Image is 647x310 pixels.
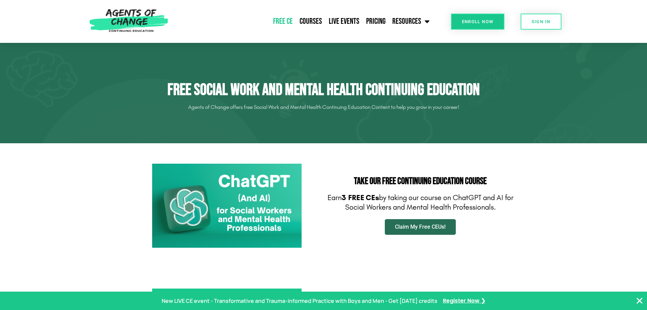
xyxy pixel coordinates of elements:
[443,296,485,306] a: Register Now ❯
[462,19,493,24] span: Enroll Now
[296,13,325,30] a: Courses
[521,14,561,30] a: SIGN IN
[172,13,433,30] nav: Menu
[270,13,296,30] a: Free CE
[133,80,514,100] h1: Free Social Work and Mental Health Continuing Education
[133,102,514,113] p: Agents of Change offers free Social Work and Mental Health Continuing Education Content to help y...
[389,13,433,30] a: Resources
[451,14,504,30] a: Enroll Now
[327,193,514,212] p: Earn by taking our course on ChatGPT and AI for Social Workers and Mental Health Professionals.
[532,19,551,24] span: SIGN IN
[635,297,644,305] button: Close Banner
[327,177,514,186] h2: Take Our FREE Continuing Education Course
[395,224,446,230] span: Claim My Free CEUs!
[325,13,363,30] a: Live Events
[342,193,379,202] b: 3 FREE CEs
[385,219,456,235] a: Claim My Free CEUs!
[162,296,437,306] p: New LIVE CE event - Transformative and Trauma-informed Practice with Boys and Men - Get [DATE] cr...
[363,13,389,30] a: Pricing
